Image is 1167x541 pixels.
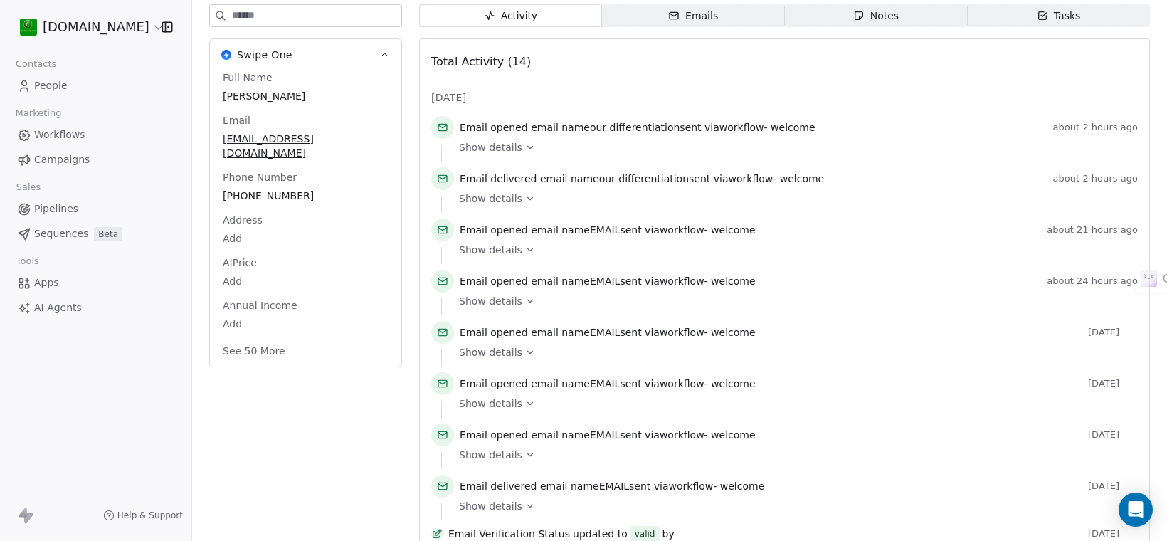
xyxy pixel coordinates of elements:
span: EMAIL [590,429,620,441]
span: Phone Number [220,170,300,184]
a: Show details [459,191,1128,206]
span: updated to [573,527,628,541]
span: Annual Income [220,298,300,312]
span: about 21 hours ago [1047,224,1138,236]
span: Apps [34,275,59,290]
span: Email opened [460,378,528,389]
span: EMAIL [590,224,620,236]
a: Workflows [11,123,180,147]
span: Show details [459,396,522,411]
span: Email delivered [460,480,537,492]
span: [DATE] [1088,327,1138,338]
a: SequencesBeta [11,222,180,246]
span: EMAIL [590,327,620,338]
span: welcome [711,224,755,236]
span: Sales [10,177,47,198]
img: Swipe One [221,50,231,60]
span: Campaigns [34,152,90,167]
span: email name sent via workflow - [460,479,764,493]
span: Add [223,231,389,246]
span: Email opened [460,327,528,338]
a: Help & Support [103,510,183,521]
span: Show details [459,294,522,308]
span: [DATE] [1088,429,1138,441]
span: Tools [10,251,45,272]
span: People [34,78,68,93]
span: email name sent via workflow - [460,172,824,186]
span: Show details [459,499,522,513]
span: Pipelines [34,201,78,216]
span: Add [223,274,389,288]
span: email name sent via workflow - [460,120,815,135]
a: AI Agents [11,296,180,320]
span: Email delivered [460,173,537,184]
span: by [662,527,675,541]
span: Sequences [34,226,88,241]
a: People [11,74,180,98]
span: our differentiation [590,122,680,133]
span: about 2 hours ago [1053,122,1138,133]
span: welcome [711,275,755,287]
a: Show details [459,499,1128,513]
span: Email opened [460,429,528,441]
span: [EMAIL_ADDRESS][DOMAIN_NAME] [223,132,389,160]
span: Show details [459,191,522,206]
span: Email Verification Status [448,527,570,541]
button: See 50 More [214,338,294,364]
span: about 24 hours ago [1047,275,1138,287]
a: Show details [459,345,1128,359]
div: Tasks [1037,9,1081,23]
img: 439216937_921727863089572_7037892552807592703_n%20(1).jpg [20,19,37,36]
span: Email opened [460,224,528,236]
div: Swipe OneSwipe One [210,70,401,367]
span: email name sent via workflow - [460,428,756,442]
span: Show details [459,345,522,359]
span: email name sent via workflow - [460,325,756,340]
span: Show details [459,140,522,154]
span: [DATE] [1088,528,1138,540]
span: welcome [711,327,755,338]
a: Campaigns [11,148,180,172]
span: Full Name [220,70,275,85]
span: Email [220,113,253,127]
span: our differentiation [599,173,689,184]
span: Add [223,317,389,331]
span: welcome [711,429,755,441]
span: Marketing [9,103,68,124]
span: welcome [780,173,824,184]
div: Open Intercom Messenger [1119,493,1153,527]
span: Email opened [460,275,528,287]
span: Show details [459,448,522,462]
span: Beta [94,227,122,241]
span: email name sent via workflow - [460,274,756,288]
a: Pipelines [11,197,180,221]
span: Total Activity (14) [431,55,531,68]
a: Show details [459,243,1128,257]
div: Notes [853,9,899,23]
a: Show details [459,396,1128,411]
span: [DATE] [1088,480,1138,492]
span: EMAIL [590,275,620,287]
span: welcome [720,480,764,492]
span: Email opened [460,122,528,133]
span: AIPrice [220,256,260,270]
a: Show details [459,140,1128,154]
span: Help & Support [117,510,183,521]
div: Emails [668,9,718,23]
span: about 2 hours ago [1053,173,1138,184]
span: Address [220,213,265,227]
span: [DATE] [1088,378,1138,389]
span: EMAIL [590,378,620,389]
span: Contacts [9,53,63,75]
span: [PERSON_NAME] [223,89,389,103]
span: Show details [459,243,522,257]
button: Swipe OneSwipe One [210,39,401,70]
span: Swipe One [237,48,292,62]
span: [DATE] [431,90,466,105]
span: AI Agents [34,300,82,315]
a: Show details [459,448,1128,462]
span: EMAIL [599,480,629,492]
span: [PHONE_NUMBER] [223,189,389,203]
button: [DOMAIN_NAME] [17,15,152,39]
span: welcome [771,122,815,133]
